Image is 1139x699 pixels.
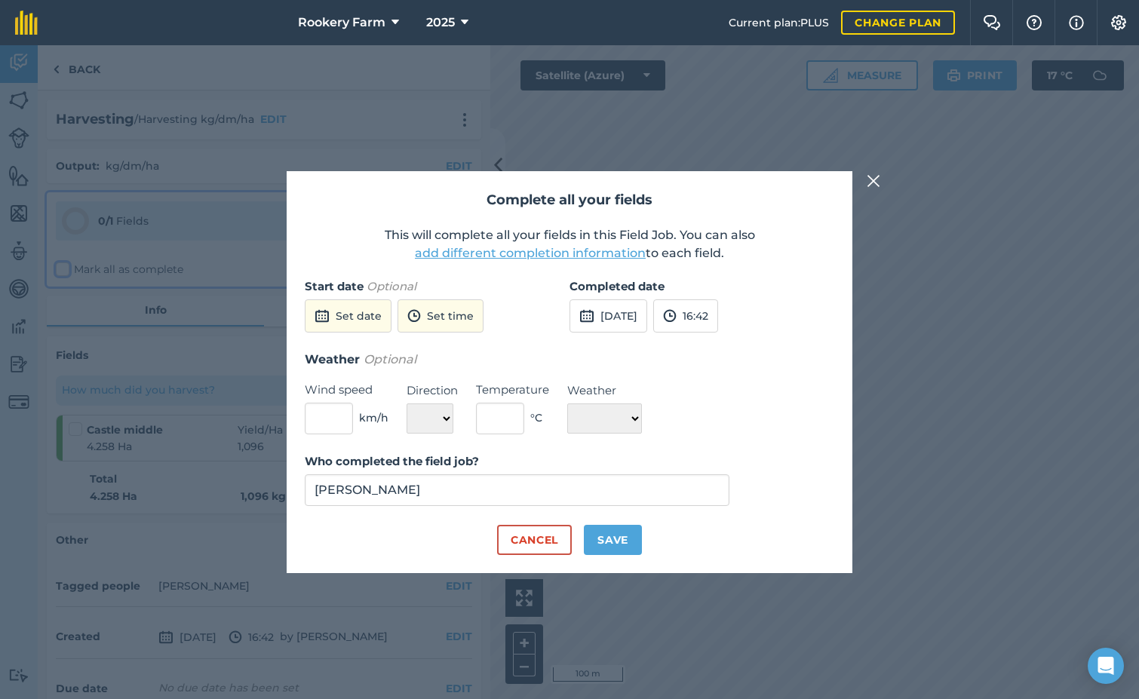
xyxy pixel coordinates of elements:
[367,279,416,293] em: Optional
[567,382,642,400] label: Weather
[584,525,642,555] button: Save
[729,14,829,31] span: Current plan : PLUS
[15,11,38,35] img: fieldmargin Logo
[569,299,647,333] button: [DATE]
[298,14,385,32] span: Rookery Farm
[1069,14,1084,32] img: svg+xml;base64,PHN2ZyB4bWxucz0iaHR0cDovL3d3dy53My5vcmcvMjAwMC9zdmciIHdpZHRoPSIxNyIgaGVpZ2h0PSIxNy...
[364,352,416,366] em: Optional
[415,244,646,262] button: add different completion information
[476,381,549,399] label: Temperature
[497,525,572,555] button: Cancel
[841,11,955,35] a: Change plan
[867,172,880,190] img: svg+xml;base64,PHN2ZyB4bWxucz0iaHR0cDovL3d3dy53My5vcmcvMjAwMC9zdmciIHdpZHRoPSIyMiIgaGVpZ2h0PSIzMC...
[653,299,718,333] button: 16:42
[398,299,484,333] button: Set time
[305,279,364,293] strong: Start date
[579,307,594,325] img: svg+xml;base64,PD94bWwgdmVyc2lvbj0iMS4wIiBlbmNvZGluZz0idXRmLTgiPz4KPCEtLSBHZW5lcmF0b3I6IEFkb2JlIE...
[1088,648,1124,684] div: Open Intercom Messenger
[569,279,665,293] strong: Completed date
[305,381,388,399] label: Wind speed
[305,454,479,468] strong: Who completed the field job?
[407,307,421,325] img: svg+xml;base64,PD94bWwgdmVyc2lvbj0iMS4wIiBlbmNvZGluZz0idXRmLTgiPz4KPCEtLSBHZW5lcmF0b3I6IEFkb2JlIE...
[1025,15,1043,30] img: A question mark icon
[315,307,330,325] img: svg+xml;base64,PD94bWwgdmVyc2lvbj0iMS4wIiBlbmNvZGluZz0idXRmLTgiPz4KPCEtLSBHZW5lcmF0b3I6IEFkb2JlIE...
[359,409,388,426] span: km/h
[983,15,1001,30] img: Two speech bubbles overlapping with the left bubble in the forefront
[663,307,677,325] img: svg+xml;base64,PD94bWwgdmVyc2lvbj0iMS4wIiBlbmNvZGluZz0idXRmLTgiPz4KPCEtLSBHZW5lcmF0b3I6IEFkb2JlIE...
[407,382,458,400] label: Direction
[530,409,542,426] span: ° C
[305,299,391,333] button: Set date
[305,350,834,369] h3: Weather
[305,226,834,262] p: This will complete all your fields in this Field Job. You can also to each field.
[305,189,834,211] h2: Complete all your fields
[426,14,455,32] span: 2025
[1110,15,1128,30] img: A cog icon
